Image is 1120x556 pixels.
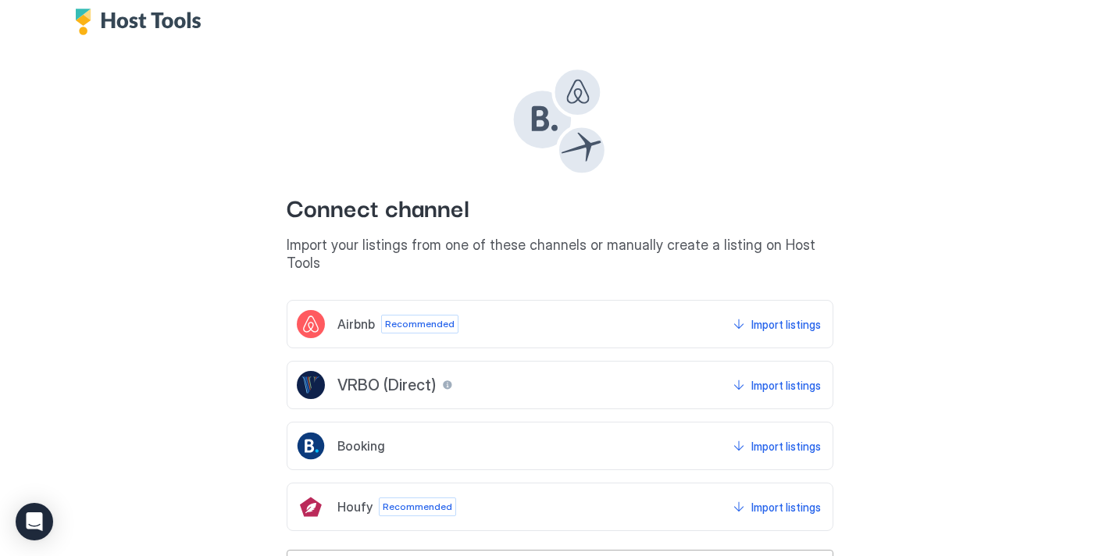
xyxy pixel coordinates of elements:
[751,438,821,454] div: Import listings
[730,432,823,460] button: Import listings
[730,310,823,338] button: Import listings
[337,438,385,454] span: Booking
[751,316,821,333] div: Import listings
[730,493,823,521] button: Import listings
[730,371,823,399] button: Import listings
[383,500,452,514] span: Recommended
[75,9,209,35] div: Host Tools Logo
[287,189,833,224] span: Connect channel
[287,237,833,272] span: Import your listings from one of these channels or manually create a listing on Host Tools
[337,499,373,515] span: Houfy
[751,499,821,515] div: Import listings
[385,317,455,331] span: Recommended
[337,316,375,332] span: Airbnb
[751,377,821,394] div: Import listings
[16,503,53,540] div: Open Intercom Messenger
[337,376,436,395] span: VRBO (Direct)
